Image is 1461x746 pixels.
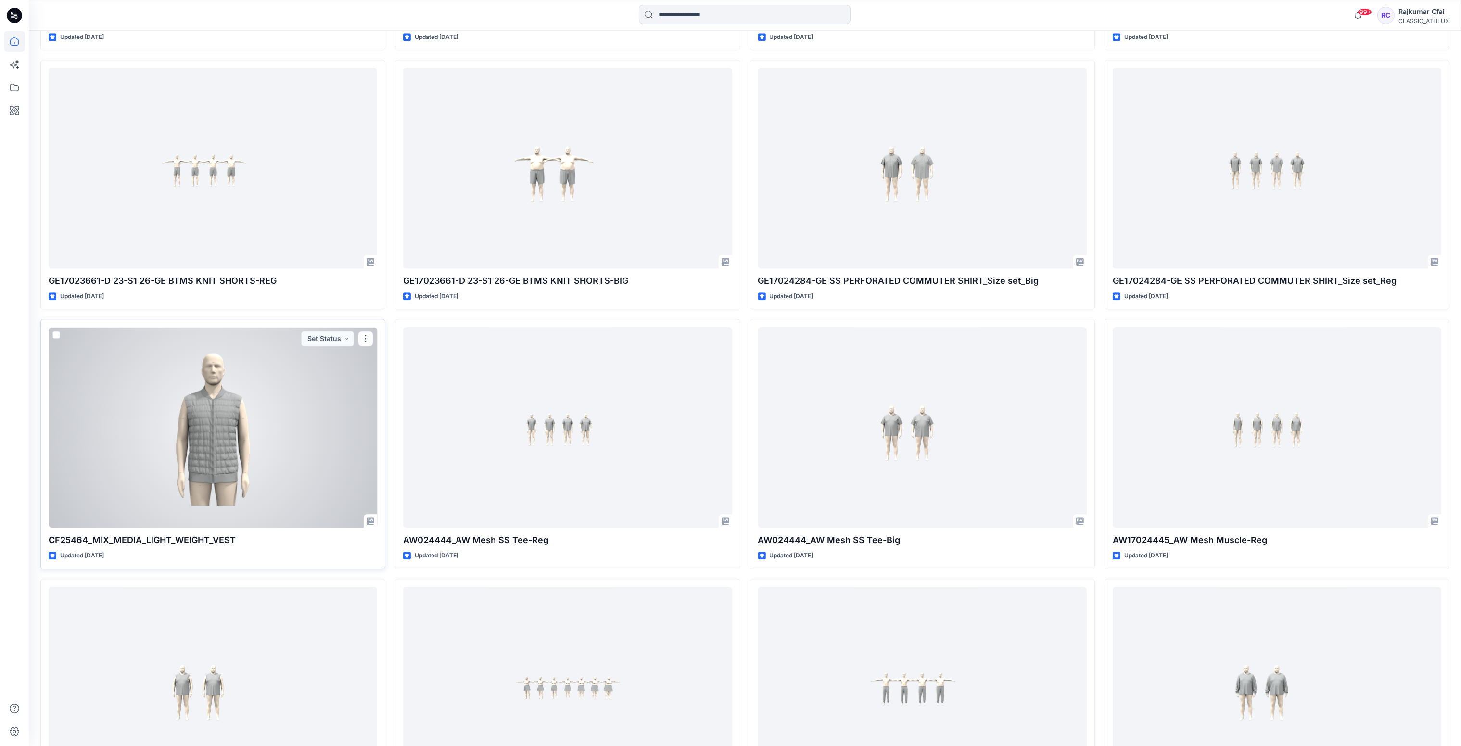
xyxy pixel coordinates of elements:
p: Updated [DATE] [770,551,813,561]
p: Updated [DATE] [60,32,104,42]
p: Updated [DATE] [415,551,458,561]
a: GE17024284-GE SS PERFORATED COMMUTER SHIRT_Size set_Big [758,68,1087,268]
span: 99+ [1358,8,1372,16]
div: CLASSIC_ATHLUX [1398,17,1449,25]
a: AW024444_AW Mesh SS Tee-Reg [403,327,732,528]
a: AW024444_AW Mesh SS Tee-Big [758,327,1087,528]
p: GE17023661-D 23-S1 26-GE BTMS KNIT SHORTS-REG [49,274,377,288]
p: CF25464_MIX_MEDIA_LIGHT_WEIGHT_VEST [49,533,377,547]
a: GE17023661-D 23-S1 26-GE BTMS KNIT SHORTS-REG [49,68,377,268]
p: Updated [DATE] [415,32,458,42]
a: GE17023661-D 23-S1 26-GE BTMS KNIT SHORTS-BIG [403,68,732,268]
p: AW024444_AW Mesh SS Tee-Big [758,533,1087,547]
a: AW17024445_AW Mesh Muscle-Reg [1113,327,1441,528]
p: Updated [DATE] [770,291,813,302]
p: AW17024445_AW Mesh Muscle-Reg [1113,533,1441,547]
p: Updated [DATE] [1124,291,1168,302]
p: Updated [DATE] [60,291,104,302]
p: AW024444_AW Mesh SS Tee-Reg [403,533,732,547]
p: GE17023661-D 23-S1 26-GE BTMS KNIT SHORTS-BIG [403,274,732,288]
div: RC [1377,7,1395,24]
p: Updated [DATE] [415,291,458,302]
a: CF25464_MIX_MEDIA_LIGHT_WEIGHT_VEST [49,327,377,528]
p: Updated [DATE] [60,551,104,561]
a: GE17024284-GE SS PERFORATED COMMUTER SHIRT_Size set_Reg [1113,68,1441,268]
p: Updated [DATE] [1124,551,1168,561]
p: GE17024284-GE SS PERFORATED COMMUTER SHIRT_Size set_Big [758,274,1087,288]
div: Rajkumar Cfai [1398,6,1449,17]
p: Updated [DATE] [1124,32,1168,42]
p: GE17024284-GE SS PERFORATED COMMUTER SHIRT_Size set_Reg [1113,274,1441,288]
p: Updated [DATE] [770,32,813,42]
